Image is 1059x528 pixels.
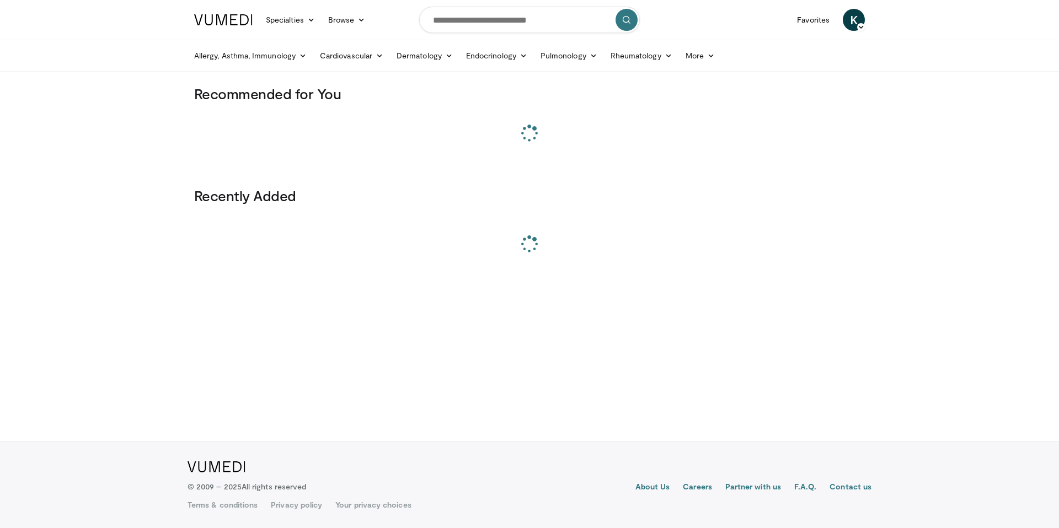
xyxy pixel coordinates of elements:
a: More [679,45,721,67]
a: Partner with us [725,481,781,494]
a: Pulmonology [534,45,604,67]
a: Terms & conditions [188,499,258,510]
a: Dermatology [390,45,459,67]
input: Search topics, interventions [419,7,640,33]
p: © 2009 – 2025 [188,481,306,492]
a: Your privacy choices [335,499,411,510]
a: Careers [683,481,712,494]
span: All rights reserved [242,482,306,491]
a: Rheumatology [604,45,679,67]
a: K [843,9,865,31]
a: Contact us [830,481,871,494]
a: F.A.Q. [794,481,816,494]
a: Allergy, Asthma, Immunology [188,45,313,67]
img: VuMedi Logo [194,14,253,25]
img: VuMedi Logo [188,461,245,472]
a: Privacy policy [271,499,322,510]
h3: Recently Added [194,187,865,204]
a: Specialties [259,9,322,31]
a: Browse [322,9,372,31]
a: Favorites [790,9,836,31]
a: About Us [635,481,670,494]
h3: Recommended for You [194,85,865,103]
a: Endocrinology [459,45,534,67]
a: Cardiovascular [313,45,390,67]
